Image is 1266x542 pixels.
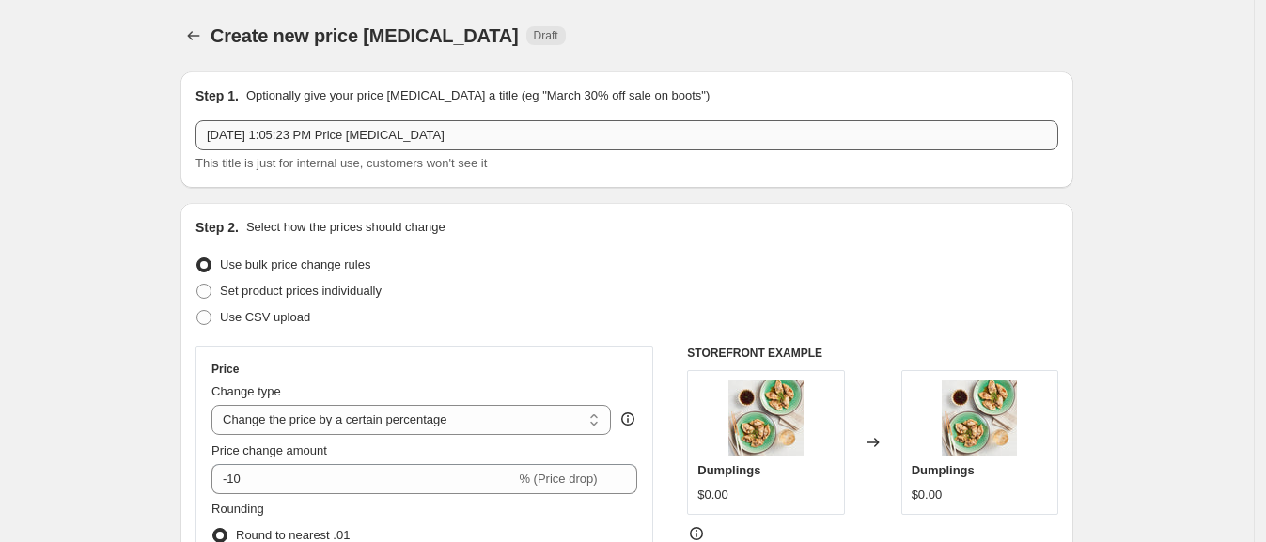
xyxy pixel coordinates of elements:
[697,463,760,477] span: Dumplings
[180,23,207,49] button: Price change jobs
[728,380,804,456] img: dumplings_80x.jpg
[211,443,327,457] span: Price change amount
[211,502,264,516] span: Rounding
[220,257,370,271] span: Use bulk price change rules
[246,218,445,237] p: Select how the prices should change
[195,218,239,237] h2: Step 2.
[195,156,487,170] span: This title is just for internal use, customers won't see it
[942,380,1017,456] img: dumplings_80x.jpg
[195,120,1058,150] input: 30% off holiday sale
[211,464,515,494] input: -15
[912,463,975,477] span: Dumplings
[519,472,597,486] span: % (Price drop)
[211,25,519,46] span: Create new price [MEDICAL_DATA]
[697,486,728,504] div: $0.00
[236,528,350,542] span: Round to nearest .01
[912,486,943,504] div: $0.00
[211,362,239,377] h3: Price
[220,284,382,298] span: Set product prices individually
[246,86,710,105] p: Optionally give your price [MEDICAL_DATA] a title (eg "March 30% off sale on boots")
[687,346,1058,361] h6: STOREFRONT EXAMPLE
[220,310,310,324] span: Use CSV upload
[534,28,558,43] span: Draft
[211,384,281,398] span: Change type
[618,410,637,428] div: help
[195,86,239,105] h2: Step 1.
